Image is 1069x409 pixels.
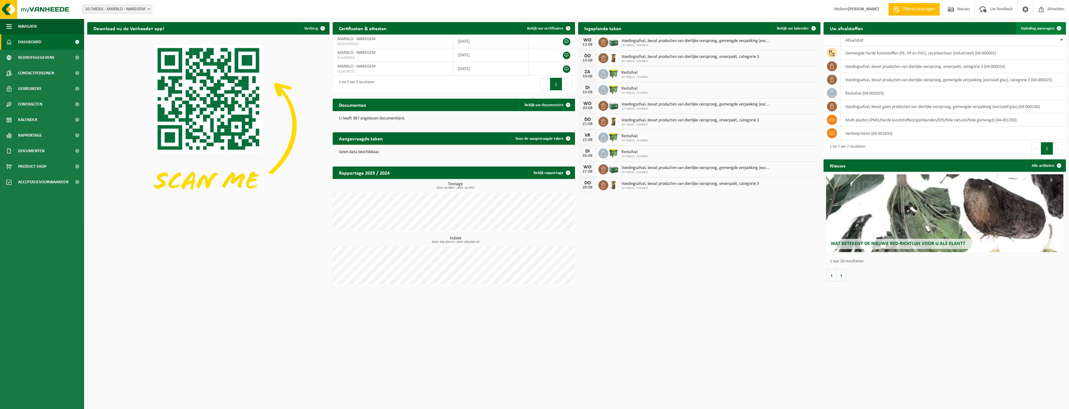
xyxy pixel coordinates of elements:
[581,101,594,106] div: WO
[901,6,937,12] span: Offerte aanvragen
[621,107,770,111] span: 10-748201 - MARBLO
[339,116,569,121] p: U heeft 987 ongelezen document(en).
[621,54,759,59] span: Voedingsafval, bevat producten van dierlijke oorsprong, onverpakt, categorie 3
[826,174,1063,252] a: Wat betekent de nieuwe RED-richtlijn voor u als klant?
[621,86,648,91] span: Restafval
[18,19,37,34] span: Navigatie
[581,149,594,154] div: DI
[621,118,759,123] span: Voedingsafval, bevat producten van dierlijke oorsprong, onverpakt, categorie 3
[339,150,569,154] p: Geen data beschikbaar.
[621,91,648,95] span: 10-748201 - MARBLO
[827,269,837,281] button: Vorige
[841,60,1066,73] td: voedingsafval, bevat producten van dierlijke oorsprong, onverpakt, categorie 3 (04-000024)
[581,54,594,59] div: DO
[525,103,563,107] span: Bekijk uw documenten
[337,42,448,47] span: RED25005015
[888,3,940,16] a: Offerte aanvragen
[621,171,770,174] span: 10-748201 - MARBLO
[824,159,852,172] h2: Nieuws
[581,138,594,142] div: 22-08
[581,165,594,170] div: WO
[581,186,594,190] div: 28-08
[336,241,575,244] span: 2024: 448,200 m3 - 2025: 408,400 m3
[83,5,152,14] span: 10-748201 - MARBLO - WAREGEM
[841,113,1066,127] td: multi plastics (PMD/harde kunststoffen/spanbanden/EPS/folie naturel/folie gemengd) (04-001700)
[621,186,759,190] span: 10-748201 - MARBLO
[540,78,550,90] button: Previous
[827,142,865,155] div: 1 tot 7 van 7 resultaten
[299,22,329,35] button: Verberg
[550,78,562,90] button: 1
[522,22,574,35] a: Bekijk uw certificaten
[581,38,594,43] div: WO
[520,99,574,111] a: Bekijk uw documenten
[1021,26,1054,31] span: Ophaling aanvragen
[562,78,572,90] button: Next
[581,154,594,158] div: 26-08
[772,22,820,35] a: Bekijk uw kalender
[837,269,846,281] button: Volgende
[87,22,170,34] h2: Download nu de Vanheede+ app!
[18,143,45,159] span: Documenten
[337,55,448,60] span: VLA903654
[841,87,1066,100] td: restafval (04-000029)
[581,69,594,74] div: ZA
[337,69,448,74] span: VLA614072
[82,5,152,14] span: 10-748201 - MARBLO - WAREGEM
[581,122,594,126] div: 21-08
[608,148,619,158] img: WB-1100-HPE-GN-50
[336,77,374,91] div: 1 tot 3 van 3 resultaten
[18,159,46,174] span: Product Shop
[87,35,330,216] img: Download de VHEPlus App
[581,170,594,174] div: 27-08
[337,50,376,55] span: MARBLO - WAREGEM
[1031,142,1041,155] button: Previous
[841,46,1066,60] td: gemengde harde kunststoffen (PE, PP en PVC), recycleerbaar (industrieel) (04-000001)
[621,39,770,44] span: Voedingsafval, bevat producten van dierlijke oorsprong, gemengde verpakking (exc...
[581,133,594,138] div: VR
[608,116,619,126] img: WB-0140-HPE-BN-01
[777,26,809,31] span: Bekijk uw kalender
[830,259,1063,264] p: 1 van 10 resultaten
[336,182,575,190] h3: Tonnage
[621,166,770,171] span: Voedingsafval, bevat producten van dierlijke oorsprong, gemengde verpakking (exc...
[824,22,869,34] h2: Uw afvalstoffen
[1041,142,1053,155] button: 1
[581,117,594,122] div: DO
[621,70,648,75] span: Restafval
[336,236,575,244] h3: Kubiek
[621,181,759,186] span: Voedingsafval, bevat producten van dierlijke oorsprong, onverpakt, categorie 3
[337,37,376,41] span: MARBLO - WAREGEM
[841,100,1066,113] td: voedingsafval, bevat geen producten van dierlijke oorsprong, gemengde verpakking (exclusief glas)...
[581,181,594,186] div: DO
[845,38,863,43] span: Afvalstof
[841,127,1066,140] td: verkoop items (04-001834)
[608,132,619,142] img: WB-1100-HPE-GN-50
[608,163,619,174] img: PB-LB-0680-HPE-GN-01
[581,43,594,47] div: 13-08
[841,73,1066,87] td: voedingsafval, bevat producten van dierlijke oorsprong, gemengde verpakking (exclusief glas), cat...
[831,241,965,246] span: Wat betekent de nieuwe RED-richtlijn voor u als klant?
[333,22,393,34] h2: Certificaten & attesten
[527,26,563,31] span: Bekijk uw certificaten
[18,50,55,65] span: Bedrijfsgegevens
[515,137,563,141] span: Toon de aangevraagde taken
[18,112,37,128] span: Kalender
[621,150,648,155] span: Restafval
[581,106,594,110] div: 20-08
[621,155,648,158] span: 10-748201 - MARBLO
[1053,142,1063,155] button: Next
[336,186,575,190] span: 2024: 16,060 t - 2025: 15,070 t
[608,68,619,79] img: WB-1100-HPE-GN-50
[1016,22,1065,35] a: Ophaling aanvragen
[333,99,373,111] h2: Documenten
[453,35,529,48] td: [DATE]
[18,174,69,190] span: Acceptatievoorwaarden
[18,128,42,143] span: Rapportage
[608,52,619,63] img: WB-0140-HPE-BN-01
[18,34,41,50] span: Dashboard
[621,102,770,107] span: Voedingsafval, bevat producten van dierlijke oorsprong, gemengde verpakking (exc...
[529,167,574,179] a: Bekijk rapportage
[333,167,396,179] h2: Rapportage 2025 / 2024
[1027,159,1065,172] a: Alle artikelen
